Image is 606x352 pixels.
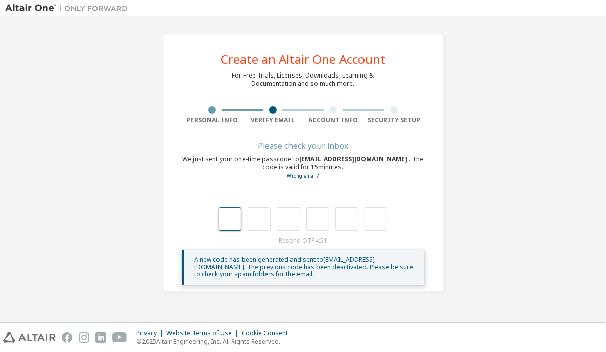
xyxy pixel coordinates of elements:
[287,172,319,179] a: Go back to the registration form
[363,116,424,124] div: Security Setup
[62,332,72,343] img: facebook.svg
[300,155,409,163] span: [EMAIL_ADDRESS][DOMAIN_NAME]
[95,332,106,343] img: linkedin.svg
[241,329,294,337] div: Cookie Consent
[221,53,385,65] div: Create an Altair One Account
[182,155,424,180] div: We just sent your one-time passcode to . The code is valid for 15 minutes.
[243,116,303,124] div: Verify Email
[136,337,294,346] p: © 2025 Altair Engineering, Inc. All Rights Reserved.
[3,332,56,343] img: altair_logo.svg
[112,332,127,343] img: youtube.svg
[5,3,133,13] img: Altair One
[166,329,241,337] div: Website Terms of Use
[182,143,424,149] div: Please check your inbox
[303,116,364,124] div: Account Info
[136,329,166,337] div: Privacy
[182,116,243,124] div: Personal Info
[195,255,414,279] span: A new code has been generated and sent to [EMAIL_ADDRESS][DOMAIN_NAME] . The previous code has be...
[232,71,374,88] div: For Free Trials, Licenses, Downloads, Learning & Documentation and so much more.
[79,332,89,343] img: instagram.svg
